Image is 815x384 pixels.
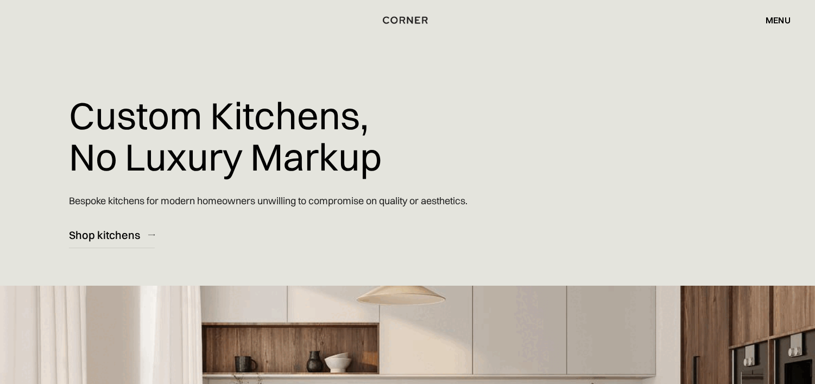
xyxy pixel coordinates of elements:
[755,11,791,29] div: menu
[766,16,791,24] div: menu
[69,222,155,248] a: Shop kitchens
[69,185,467,216] p: Bespoke kitchens for modern homeowners unwilling to compromise on quality or aesthetics.
[69,228,140,242] div: Shop kitchens
[69,87,382,185] h1: Custom Kitchens, No Luxury Markup
[378,13,436,27] a: home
